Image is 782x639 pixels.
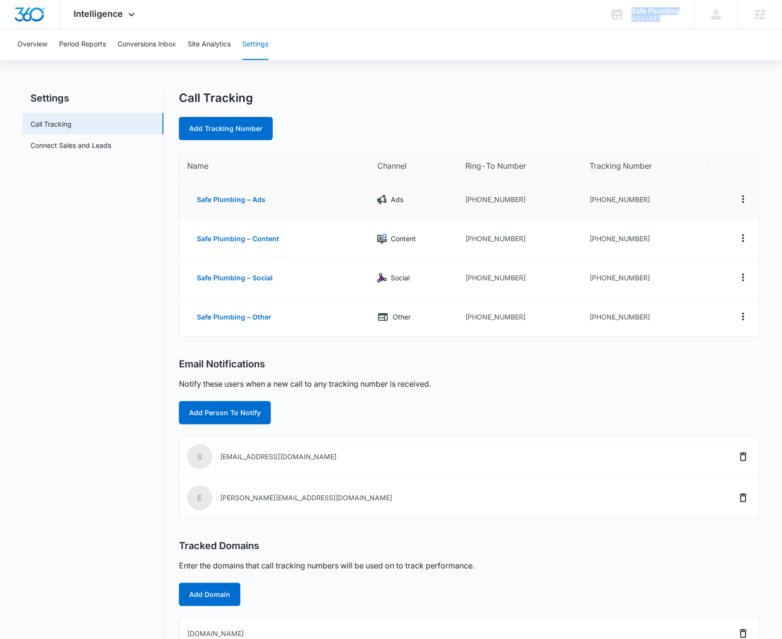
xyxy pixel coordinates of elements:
h2: Settings [23,91,163,105]
a: Call Tracking [30,119,72,129]
button: Delete [736,490,751,506]
p: Notify these users when a new call to any tracking number is received. [179,378,431,390]
button: Delete [736,449,751,465]
button: Actions [736,270,751,285]
td: [PHONE_NUMBER] [457,298,582,336]
th: Ring-To Number [457,152,582,180]
button: Safe Plumbing – Ads [187,188,275,211]
td: [EMAIL_ADDRESS][DOMAIN_NAME] [179,436,688,478]
a: Connect Sales and Leads [30,140,111,150]
p: Enter the domains that call tracking numbers will be used on to track performance. [179,560,474,571]
td: [PHONE_NUMBER] [582,259,708,298]
div: account name [632,7,680,15]
img: Ads [377,195,387,204]
td: [PERSON_NAME][EMAIL_ADDRESS][DOMAIN_NAME] [179,478,688,518]
button: Settings [242,29,268,60]
h1: Call Tracking [179,91,253,105]
td: [PHONE_NUMBER] [457,259,582,298]
button: Conversions Inbox [118,29,176,60]
td: [PHONE_NUMBER] [582,219,708,259]
img: Social [377,273,387,283]
button: Actions [736,309,751,324]
button: Actions [736,191,751,207]
button: Add Domain [179,583,240,606]
td: [PHONE_NUMBER] [457,219,582,259]
h2: Tracked Domains [179,540,259,552]
td: [PHONE_NUMBER] [457,180,582,219]
th: Name [179,152,369,180]
p: Other [393,312,411,322]
button: Overview [17,29,47,60]
span: e [187,485,212,510]
p: Content [391,233,416,244]
span: Intelligence [74,9,123,19]
td: [PHONE_NUMBER] [582,180,708,219]
button: Actions [736,231,751,246]
div: account id [632,15,680,22]
h2: Email Notifications [179,358,265,370]
p: Ads [391,194,403,205]
th: Tracking Number [582,152,708,180]
button: Site Analytics [188,29,231,60]
span: s [187,444,212,469]
button: Add Person To Notify [179,401,271,424]
button: Safe Plumbing – Social [187,266,282,290]
button: Period Reports [59,29,106,60]
a: Add Tracking Number [179,117,273,140]
td: [PHONE_NUMBER] [582,298,708,336]
p: Social [391,273,410,283]
th: Channel [369,152,457,180]
button: Safe Plumbing – Content [187,227,289,250]
button: Safe Plumbing – Other [187,305,281,329]
img: Content [377,234,387,244]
